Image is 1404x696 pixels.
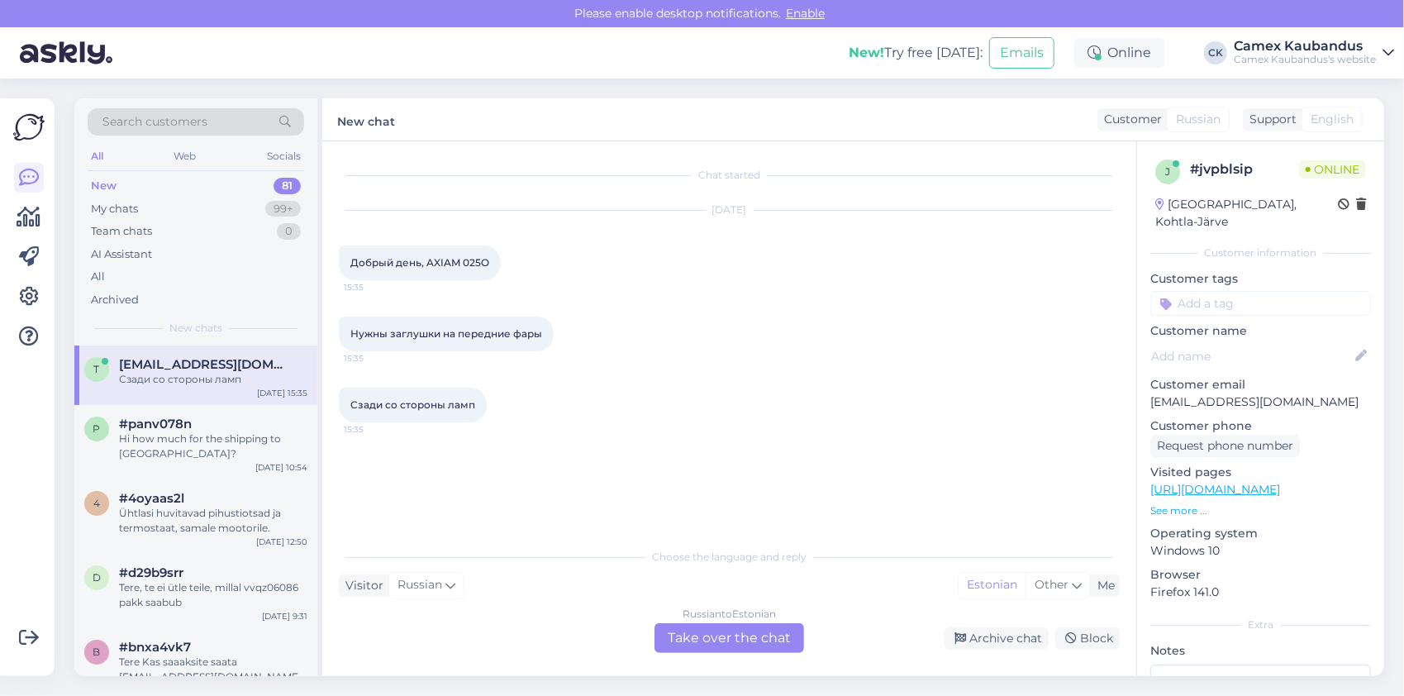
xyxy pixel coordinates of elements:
div: Online [1074,38,1164,68]
b: New! [849,45,884,60]
p: Firefox 141.0 [1150,584,1371,601]
input: Add a tag [1150,291,1371,316]
span: d [93,571,101,584]
span: tetrisnorma@mail.ru [119,357,291,372]
div: Take over the chat [654,623,804,653]
div: Ühtlasi huvitavad pihustiotsad ja termostaat, samale mootorile. [119,506,307,536]
div: Visitor [339,577,383,594]
p: Operating system [1150,525,1371,542]
span: Сзади со стороны ламп [350,398,475,411]
div: All [88,145,107,167]
div: Archive chat [945,627,1049,650]
div: [DATE] 12:50 [256,536,307,548]
div: Socials [264,145,304,167]
span: j [1165,165,1170,178]
span: #bnxa4vk7 [119,640,191,655]
p: Browser [1150,566,1371,584]
label: New chat [337,108,395,131]
div: Me [1091,577,1115,594]
span: p [93,422,101,435]
span: 15:35 [344,352,406,365]
div: New [91,178,117,194]
a: [URL][DOMAIN_NAME] [1150,482,1280,497]
span: Search customers [102,113,207,131]
span: 15:35 [344,423,406,436]
div: Try free [DATE]: [849,43,983,63]
span: Russian [397,576,442,594]
p: Customer tags [1150,270,1371,288]
p: [EMAIL_ADDRESS][DOMAIN_NAME] [1150,393,1371,411]
div: Choose the language and reply [339,550,1120,565]
div: [DATE] 9:31 [262,610,307,622]
button: Emails [989,37,1054,69]
div: Block [1055,627,1120,650]
p: Customer name [1150,322,1371,340]
div: 81 [274,178,301,194]
div: Tere, te ei ütle teile, millal vvqz06086 pakk saabub [119,580,307,610]
div: 99+ [265,201,301,217]
span: Добрый день, AXIAM 025O [350,256,489,269]
div: [DATE] 15:35 [257,387,307,399]
div: Extra [1150,617,1371,632]
div: Tere Kas saaaksite saata [EMAIL_ADDRESS][DOMAIN_NAME] e-[PERSON_NAME] ka minu tellimuse arve: EWF... [119,655,307,684]
span: Нужны заглушки на передние фары [350,327,542,340]
a: Camex KaubandusCamex Kaubandus's website [1234,40,1394,66]
div: All [91,269,105,285]
div: Hi how much for the shipping to [GEOGRAPHIC_DATA]? [119,431,307,461]
div: Customer [1097,111,1162,128]
div: Russian to Estonian [683,607,776,622]
div: Team chats [91,223,152,240]
div: [GEOGRAPHIC_DATA], Kohtla-Järve [1155,196,1338,231]
span: Enable [781,6,830,21]
div: Web [171,145,200,167]
div: CK [1204,41,1227,64]
p: See more ... [1150,503,1371,518]
input: Add name [1151,347,1352,365]
span: English [1311,111,1354,128]
div: Camex Kaubandus's website [1234,53,1376,66]
span: b [93,646,101,658]
p: Windows 10 [1150,542,1371,560]
img: Askly Logo [13,112,45,143]
p: Visited pages [1150,464,1371,481]
span: New chats [169,321,222,336]
p: Notes [1150,642,1371,660]
div: Request phone number [1150,435,1300,457]
div: Archived [91,292,139,308]
span: Russian [1176,111,1221,128]
span: 15:35 [344,281,406,293]
div: Support [1243,111,1297,128]
span: #panv078n [119,417,192,431]
div: [DATE] 10:54 [255,461,307,474]
div: Сзади со стороны ламп [119,372,307,387]
span: t [94,363,100,375]
div: 0 [277,223,301,240]
div: Camex Kaubandus [1234,40,1376,53]
span: Online [1299,160,1366,179]
div: Chat started [339,168,1120,183]
div: Customer information [1150,246,1371,260]
div: AI Assistant [91,246,152,263]
div: My chats [91,201,138,217]
p: Customer phone [1150,417,1371,435]
span: Other [1035,577,1068,592]
div: [DATE] [339,203,1120,217]
span: #4oyaas2l [119,491,184,506]
span: 4 [93,497,100,509]
span: #d29b9srr [119,565,183,580]
p: Customer email [1150,376,1371,393]
div: Estonian [959,573,1026,598]
div: # jvpblsip [1190,160,1299,179]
